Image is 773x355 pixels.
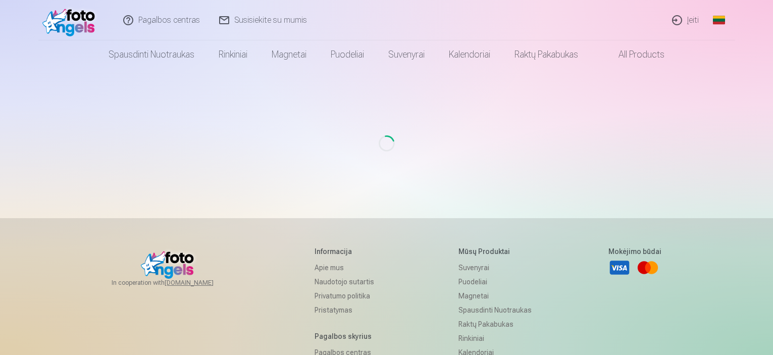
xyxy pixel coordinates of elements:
[590,40,677,69] a: All products
[458,289,532,303] a: Magnetai
[260,40,319,69] a: Magnetai
[315,261,382,275] a: Apie mus
[458,246,532,257] h5: Mūsų produktai
[315,246,382,257] h5: Informacija
[458,331,532,345] a: Rinkiniai
[315,331,382,341] h5: Pagalbos skyrius
[207,40,260,69] a: Rinkiniai
[637,257,659,279] a: Mastercard
[608,246,661,257] h5: Mokėjimo būdai
[458,275,532,289] a: Puodeliai
[458,261,532,275] a: Suvenyrai
[315,275,382,289] a: Naudotojo sutartis
[315,289,382,303] a: Privatumo politika
[112,279,238,287] span: In cooperation with
[437,40,502,69] a: Kalendoriai
[458,317,532,331] a: Raktų pakabukas
[608,257,631,279] a: Visa
[96,40,207,69] a: Spausdinti nuotraukas
[315,303,382,317] a: Pristatymas
[165,279,238,287] a: [DOMAIN_NAME]
[502,40,590,69] a: Raktų pakabukas
[376,40,437,69] a: Suvenyrai
[458,303,532,317] a: Spausdinti nuotraukas
[42,4,100,36] img: /fa2
[319,40,376,69] a: Puodeliai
